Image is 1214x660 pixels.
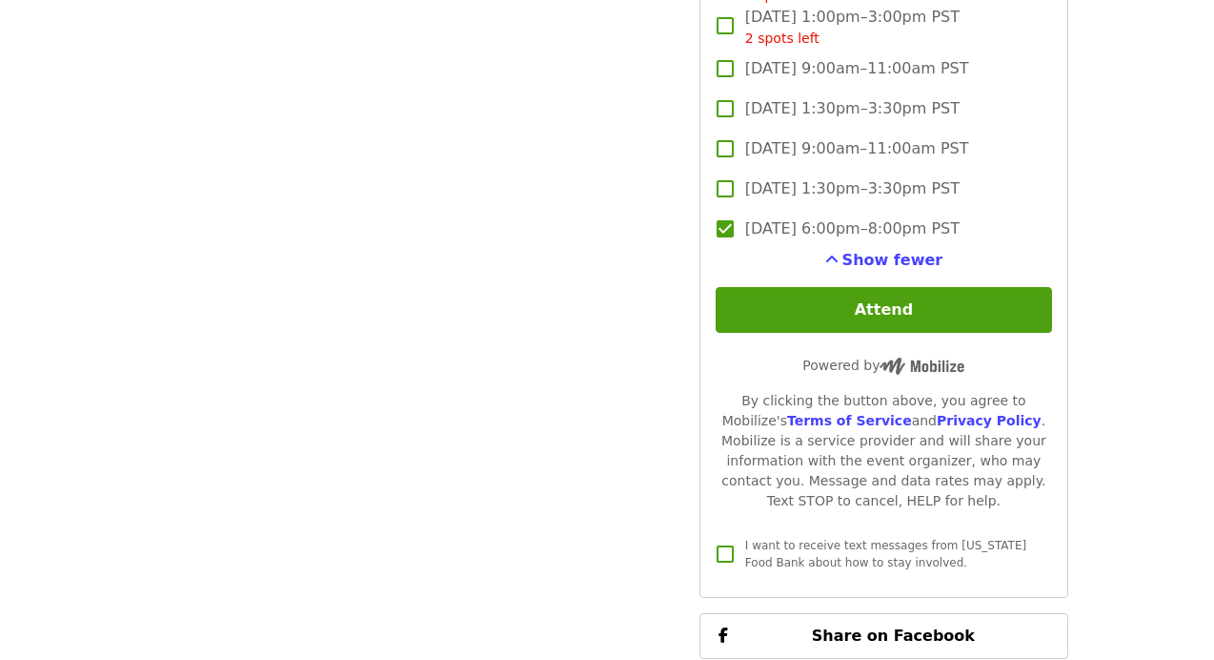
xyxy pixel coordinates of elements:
[745,539,1026,569] span: I want to receive text messages from [US_STATE] Food Bank about how to stay involved.
[745,97,960,120] span: [DATE] 1:30pm–3:30pm PST
[787,413,912,428] a: Terms of Service
[937,413,1042,428] a: Privacy Policy
[842,251,943,269] span: Show fewer
[745,177,960,200] span: [DATE] 1:30pm–3:30pm PST
[802,358,964,373] span: Powered by
[716,287,1052,333] button: Attend
[880,358,964,375] img: Powered by Mobilize
[745,57,969,80] span: [DATE] 9:00am–11:00am PST
[825,249,943,272] button: See more timeslots
[699,613,1068,659] button: Share on Facebook
[812,627,975,645] span: Share on Facebook
[745,31,819,46] span: 2 spots left
[745,137,969,160] span: [DATE] 9:00am–11:00am PST
[716,391,1052,511] div: By clicking the button above, you agree to Mobilize's and . Mobilize is a service provider and wi...
[745,6,960,49] span: [DATE] 1:00pm–3:00pm PST
[745,217,960,240] span: [DATE] 6:00pm–8:00pm PST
